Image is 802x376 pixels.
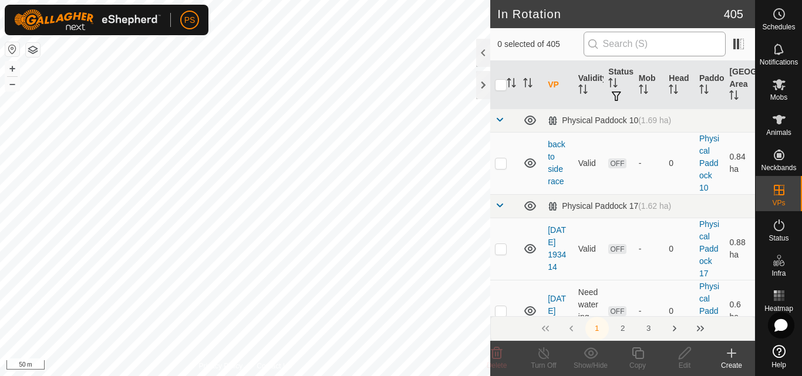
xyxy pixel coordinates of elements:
div: Turn Off [520,360,567,371]
img: Gallagher Logo [14,9,161,31]
div: Physical Paddock 17 [548,201,671,211]
button: 2 [611,317,635,340]
span: Animals [766,129,791,136]
div: Show/Hide [567,360,614,371]
button: 3 [637,317,661,340]
span: (1.62 ha) [638,201,671,211]
div: Edit [661,360,708,371]
td: 0.88 ha [725,218,755,280]
div: - [639,305,660,317]
th: Head [664,61,695,109]
th: VP [543,61,574,109]
p-sorticon: Activate to sort [507,80,516,89]
a: Help [756,340,802,373]
p-sorticon: Activate to sort [523,80,533,89]
td: 0 [664,218,695,280]
a: Privacy Policy [199,361,243,371]
p-sorticon: Activate to sort [699,86,709,96]
td: 0 [664,132,695,194]
th: Mob [634,61,665,109]
button: Next Page [663,317,686,340]
span: Mobs [770,94,787,101]
div: - [639,243,660,255]
td: Valid [574,218,604,280]
td: 0.84 ha [725,132,755,194]
span: OFF [608,158,626,168]
span: Schedules [762,23,795,31]
div: Physical Paddock 10 [548,116,671,126]
a: Contact Us [257,361,291,371]
button: Last Page [689,317,712,340]
a: Physical Paddock 10 [699,134,719,192]
span: Infra [771,270,786,277]
span: OFF [608,306,626,316]
span: 0 selected of 405 [497,38,583,50]
div: Copy [614,360,661,371]
div: Create [708,360,755,371]
p-sorticon: Activate to sort [669,86,678,96]
button: + [5,62,19,76]
span: Status [769,235,788,242]
td: Valid [574,132,604,194]
span: VPs [772,199,785,206]
a: [DATE] 193414 [548,225,566,272]
div: - [639,157,660,170]
span: Help [771,361,786,368]
td: Need watering point [574,280,604,342]
span: Heatmap [764,305,793,312]
button: 1 [585,317,609,340]
span: OFF [608,244,626,254]
p-sorticon: Activate to sort [639,86,648,96]
a: Physical Paddock 17 [699,219,719,278]
a: Physical Paddock 17 [699,282,719,340]
span: Delete [487,361,507,370]
span: 405 [724,5,743,23]
h2: In Rotation [497,7,723,21]
td: 0 [664,280,695,342]
input: Search (S) [584,32,726,56]
td: 0.6 ha [725,280,755,342]
th: Validity [574,61,604,109]
span: Neckbands [761,164,796,171]
button: Map Layers [26,43,40,57]
button: Reset Map [5,42,19,56]
button: – [5,77,19,91]
a: [DATE] 0918 [548,294,566,328]
th: Status [604,61,634,109]
p-sorticon: Activate to sort [608,80,618,89]
span: PS [184,14,196,26]
a: back to side race [548,140,565,186]
span: (1.69 ha) [638,116,671,125]
p-sorticon: Activate to sort [729,92,739,101]
th: Paddock [695,61,725,109]
th: [GEOGRAPHIC_DATA] Area [725,61,755,109]
span: Notifications [760,59,798,66]
p-sorticon: Activate to sort [578,86,588,96]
